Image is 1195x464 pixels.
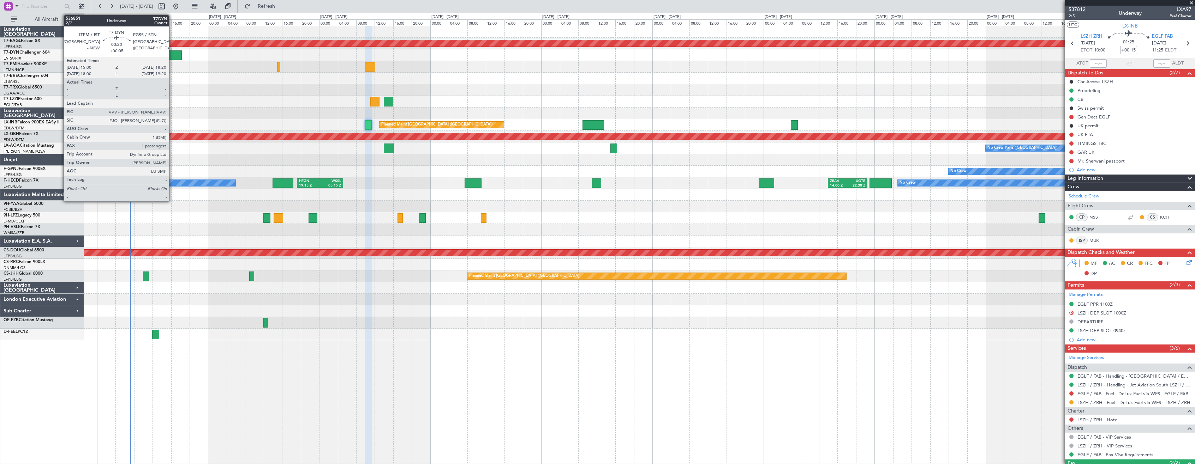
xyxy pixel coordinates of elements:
div: 04:00 [671,19,689,26]
div: UK ETA [1077,132,1093,138]
span: [DATE] [1081,40,1095,47]
a: T7-EMIHawker 900XP [4,62,47,66]
span: D-FEEL [4,330,18,334]
span: Refresh [252,4,281,9]
div: 12:00 [1041,19,1059,26]
span: FP [1164,260,1170,267]
div: 08:00 [467,19,486,26]
span: 9H-YAA [4,202,19,206]
span: Crew [1068,183,1080,191]
div: 19:15 Z [299,183,320,188]
div: 16:00 [393,19,412,26]
a: 9H-LPZLegacy 500 [4,213,40,218]
span: 9H-VSLK [4,225,21,229]
div: 12:00 [708,19,726,26]
span: ALDT [1172,60,1184,67]
div: 08:00 [689,19,708,26]
div: 04:00 [115,19,134,26]
a: LSZH / ZRH - Handling - Jet Aviation South LSZH / ZRH [1077,382,1191,388]
div: No Crew Paris ([GEOGRAPHIC_DATA]) [987,143,1057,153]
div: LSZH DEP SLOT 1000Z [1077,310,1126,316]
span: MF [1091,260,1097,267]
div: ZBAA [830,179,848,184]
span: LSZH ZRH [1081,33,1103,40]
a: LX-GBHFalcon 7X [4,132,38,136]
div: 12:00 [597,19,615,26]
div: 12:00 [153,19,171,26]
div: 16:00 [504,19,523,26]
span: T7-DYN [4,50,19,55]
div: Add new [1077,167,1191,173]
span: Flight Crew [1068,202,1094,210]
div: 20:00 [634,19,652,26]
span: Others [1068,425,1083,433]
a: T7-TRXGlobal 6500 [4,85,42,90]
a: T7-EAGLFalcon 8X [4,39,40,43]
div: 16:00 [615,19,634,26]
div: 04:00 [1004,19,1022,26]
span: 2/5 [1069,13,1086,19]
a: FCBB/BZV [4,207,22,212]
div: DEPARTURE [1077,319,1104,325]
div: 12:00 [819,19,837,26]
button: UTC [1067,22,1079,28]
div: 08:00 [801,19,819,26]
div: Planned Maint [GEOGRAPHIC_DATA] ([GEOGRAPHIC_DATA]) [381,120,492,130]
div: UK permit [1077,123,1099,129]
div: 00:00 [764,19,782,26]
a: LSZH / ZRH - Fuel - DeLux Fuel via WFS - LSZH / ZRH [1077,399,1190,405]
div: Car Access LSZH [1077,79,1113,85]
div: Mr. Sherwani passport [1077,158,1125,164]
div: Gen Decs EGLF [1077,114,1110,120]
div: 04:00 [227,19,245,26]
a: F-GPNJFalcon 900EX [4,167,46,171]
div: 00:00 [874,19,893,26]
div: Add new [1077,337,1191,343]
span: 01:25 [1123,39,1134,46]
div: 04:00 [782,19,800,26]
a: CS-RRCFalcon 900LX [4,260,45,264]
div: [DATE] - [DATE] [98,14,125,20]
div: Underway [1119,10,1142,17]
span: ATOT [1076,60,1088,67]
div: [DATE] - [DATE] [209,14,236,20]
a: MUK [1089,237,1105,244]
div: 12:00 [486,19,504,26]
div: 20:00 [301,19,319,26]
div: 12:00 [264,19,282,26]
div: 08:00 [245,19,263,26]
div: 20:00 [856,19,874,26]
a: LFPB/LBG [4,44,22,49]
a: EDLW/DTM [4,126,24,131]
div: 08:00 [912,19,930,26]
div: 08:00 [578,19,597,26]
input: Trip Number [22,1,62,12]
a: [PERSON_NAME]/QSA [4,149,45,154]
a: LSZH / ZRH - VIP Services [1077,443,1132,449]
a: LFMN/NCE [4,67,24,73]
span: DP [1091,270,1097,277]
a: EGLF / FAB - Fuel - DeLux Fuel via WFS - EGLF / FAB [1077,391,1188,397]
span: Leg Information [1068,175,1103,183]
span: Cabin Crew [1068,225,1094,233]
a: EDLW/DTM [4,137,24,142]
span: [DATE] - [DATE] [120,3,153,10]
div: 08:00 [356,19,375,26]
span: Dispatch [1068,364,1087,372]
span: LX-INB [4,120,17,124]
div: [DATE] - [DATE] [987,14,1014,20]
span: CS-RRC [4,260,19,264]
button: All Aircraft [8,14,77,25]
div: 16:00 [949,19,967,26]
span: T7-LZZI [4,97,18,101]
div: [DATE] - [DATE] [653,14,681,20]
div: 16:00 [282,19,300,26]
a: EGLF / FAB - VIP Services [1077,434,1131,440]
span: F-GPNJ [4,167,19,171]
a: Manage Services [1069,354,1104,361]
a: EGLF / FAB - Handling - [GEOGRAPHIC_DATA] / EGLF / FAB [1077,373,1191,379]
a: 9H-VSLKFalcon 7X [4,225,40,229]
a: KCH [1160,214,1176,220]
div: [DATE] - [DATE] [765,14,792,20]
div: 16:00 [171,19,190,26]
